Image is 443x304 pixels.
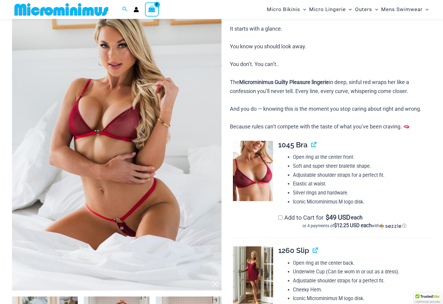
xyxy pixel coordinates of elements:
span: Menu Toggle [372,2,378,17]
span: Mens Swimwear [381,2,423,17]
li: Iconic Microminimus M logo disk. [293,294,431,303]
div: or 4 payments of$12.25 USD eachwithSezzle Click to learn more about Sezzle [278,223,431,229]
a: Mens SwimwearMenu ToggleMenu Toggle [380,2,430,17]
li: Adjustable shoulder straps for a perfect fit. [293,171,431,180]
li: Open ring at the center front [293,153,431,162]
div: TrustedSite Certified [414,293,441,304]
li: Iconic Microminimus M logo disk. [293,197,431,206]
a: Account icon link [134,7,139,12]
a: OutersMenu ToggleMenu Toggle [354,2,380,17]
div: or 4 payments of with [278,223,431,229]
img: MM SHOP LOGO FLAT [12,3,111,16]
p: It starts with a glance. You know you should look away. You don’t. You can’t.. The in deep, sinfu... [230,24,431,131]
span: Micro Bikinis [267,2,300,17]
a: View Shopping Cart, empty [145,2,159,16]
a: Micro LingerieMenu ToggleMenu Toggle [308,2,353,17]
span: 1260 Slip [278,246,309,255]
span: Menu Toggle [423,2,429,17]
span: Outers [355,2,372,17]
span: Micro Lingerie [309,2,346,17]
img: Sezzle [380,223,401,229]
span: Menu Toggle [346,2,352,17]
li: Open ring at the center back. [293,259,431,268]
img: Guilty Pleasures Red 1045 Bra [233,141,273,201]
li: Soft and super sheer bralette shape. [293,162,431,171]
span: 1045 Bra [278,140,308,149]
li: Underwire Cup (Can be worn in or out as a dress). [293,267,431,276]
label: Add to Cart for [278,214,431,229]
span: $12.25 USD each [334,222,372,228]
a: Search icon link [122,6,128,13]
span: Menu Toggle [300,2,306,17]
input: Add to Cart for$49 USD eachor 4 payments of$12.25 USD eachwithSezzle Click to learn more about Se... [278,215,282,220]
a: Micro BikinisMenu ToggleMenu Toggle [265,2,308,17]
li: Adjustable shoulder straps for a perfect fit. [293,276,431,285]
li: Silver rings and hardware. [293,188,431,197]
nav: Site Navigation [264,1,431,18]
li: Cheeky Hem. [293,285,431,294]
span: $ [326,214,329,221]
li: Elastic at waist. [293,179,431,188]
b: Microminimus Guilty Pleasure lingerie [239,79,329,85]
span: 49 USD [326,215,350,221]
span: each [351,215,363,221]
